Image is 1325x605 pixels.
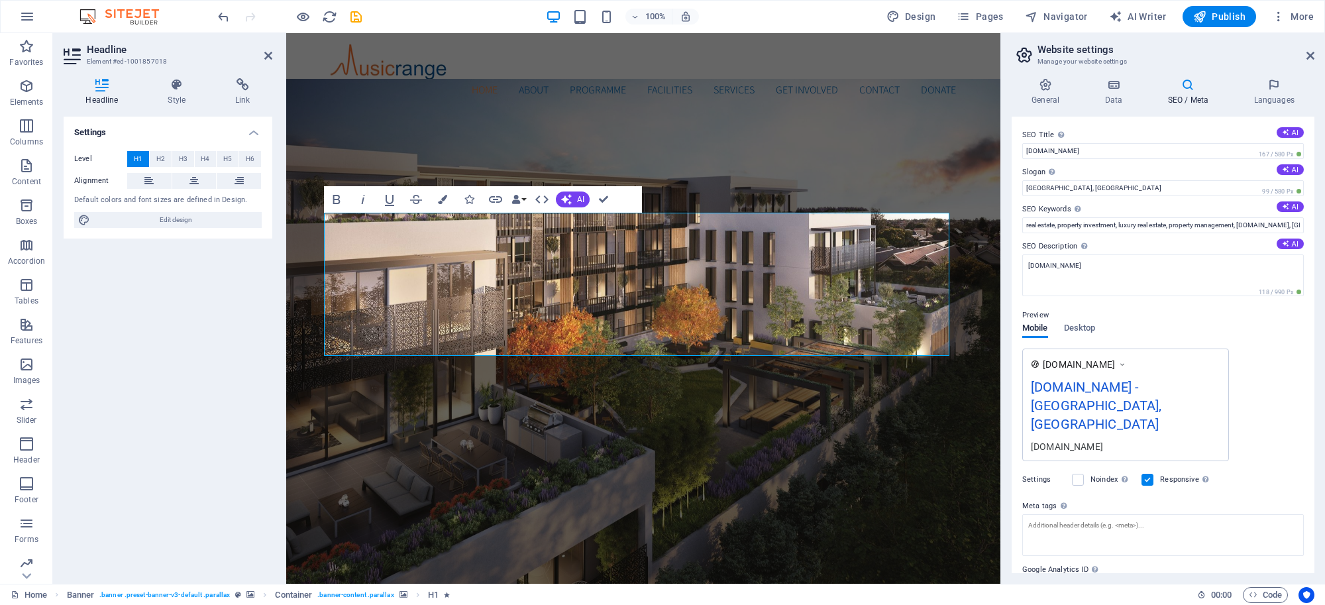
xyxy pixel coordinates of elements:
[1277,239,1304,249] button: SEO Description
[246,151,254,167] span: H6
[509,186,528,213] button: Data Bindings
[1234,78,1314,106] h4: Languages
[1022,164,1304,180] label: Slogan
[17,415,37,425] p: Slider
[15,296,38,306] p: Tables
[195,151,217,167] button: H4
[150,151,172,167] button: H2
[1020,6,1093,27] button: Navigator
[556,192,590,207] button: AI
[881,6,941,27] div: Design (Ctrl+Alt+Y)
[321,9,337,25] button: reload
[1022,127,1304,143] label: SEO Title
[87,44,272,56] h2: Headline
[8,256,45,266] p: Accordion
[348,9,364,25] button: save
[246,591,254,598] i: This element contains a background
[886,10,936,23] span: Design
[1031,377,1220,440] div: [DOMAIN_NAME] - [GEOGRAPHIC_DATA], [GEOGRAPHIC_DATA]
[1012,78,1085,106] h4: General
[156,151,165,167] span: H2
[1022,201,1304,217] label: SEO Keywords
[74,195,262,206] div: Default colors and font sizes are defined in Design.
[680,11,692,23] i: On resize automatically adjust zoom level to fit chosen device.
[1183,6,1256,27] button: Publish
[324,186,349,213] button: Bold (Ctrl+B)
[403,186,429,213] button: Strikethrough
[146,78,213,106] h4: Style
[12,176,41,187] p: Content
[216,9,231,25] i: Undo: Change tracking id (Ctrl+Z)
[179,151,187,167] span: H3
[67,587,95,603] span: Click to select. Double-click to edit
[1211,587,1232,603] span: 00 00
[94,212,258,228] span: Edit design
[74,212,262,228] button: Edit design
[1022,472,1065,488] label: Settings
[1109,10,1167,23] span: AI Writer
[67,587,450,603] nav: breadcrumb
[213,78,272,106] h4: Link
[1220,590,1222,600] span: :
[591,186,616,213] button: Confirm (Ctrl+⏎)
[127,151,149,167] button: H1
[1043,358,1115,371] span: [DOMAIN_NAME]
[1090,472,1134,488] label: Noindex
[951,6,1008,27] button: Pages
[201,151,209,167] span: H4
[74,173,127,189] label: Alignment
[1160,472,1212,488] label: Responsive
[348,9,364,25] i: Save (Ctrl+S)
[1037,56,1288,68] h3: Manage your website settings
[13,455,40,465] p: Header
[322,9,337,25] i: Reload page
[295,9,311,25] button: Click here to leave preview mode and continue editing
[10,137,43,147] p: Columns
[1037,44,1314,56] h2: Website settings
[430,186,455,213] button: Colors
[456,186,482,213] button: Icons
[15,494,38,505] p: Footer
[577,195,584,203] span: AI
[10,97,44,107] p: Elements
[99,587,230,603] span: . banner .preset-banner-v3-default .parallax
[76,9,176,25] img: Editor Logo
[172,151,194,167] button: H3
[1272,10,1314,23] span: More
[64,117,272,140] h4: Settings
[625,9,672,25] button: 100%
[1022,323,1095,349] div: Preview
[1277,201,1304,212] button: SEO Keywords
[1022,239,1304,254] label: SEO Description
[1085,78,1147,106] h4: Data
[1147,78,1234,106] h4: SEO / Meta
[645,9,666,25] h6: 100%
[239,151,261,167] button: H6
[881,6,941,27] button: Design
[428,587,439,603] span: Click to select. Double-click to edit
[1064,320,1096,339] span: Desktop
[223,151,232,167] span: H5
[1267,6,1319,27] button: More
[215,9,231,25] button: undo
[377,186,402,213] button: Underline (Ctrl+U)
[9,57,43,68] p: Favorites
[1259,187,1304,196] span: 99 / 580 Px
[1031,439,1220,453] div: [DOMAIN_NAME]
[13,375,40,386] p: Images
[11,335,42,346] p: Features
[16,216,38,227] p: Boxes
[64,78,146,106] h4: Headline
[1277,127,1304,138] button: SEO Title
[529,186,555,213] button: HTML
[15,534,38,545] p: Forms
[1243,587,1288,603] button: Code
[1193,10,1245,23] span: Publish
[1256,150,1304,159] span: 167 / 580 Px
[1256,288,1304,297] span: 118 / 990 Px
[1022,562,1304,578] label: Google Analytics ID
[235,591,241,598] i: This element is a customizable preset
[317,587,394,603] span: . banner-content .parallax
[1022,320,1048,339] span: Mobile
[399,591,407,598] i: This element contains a background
